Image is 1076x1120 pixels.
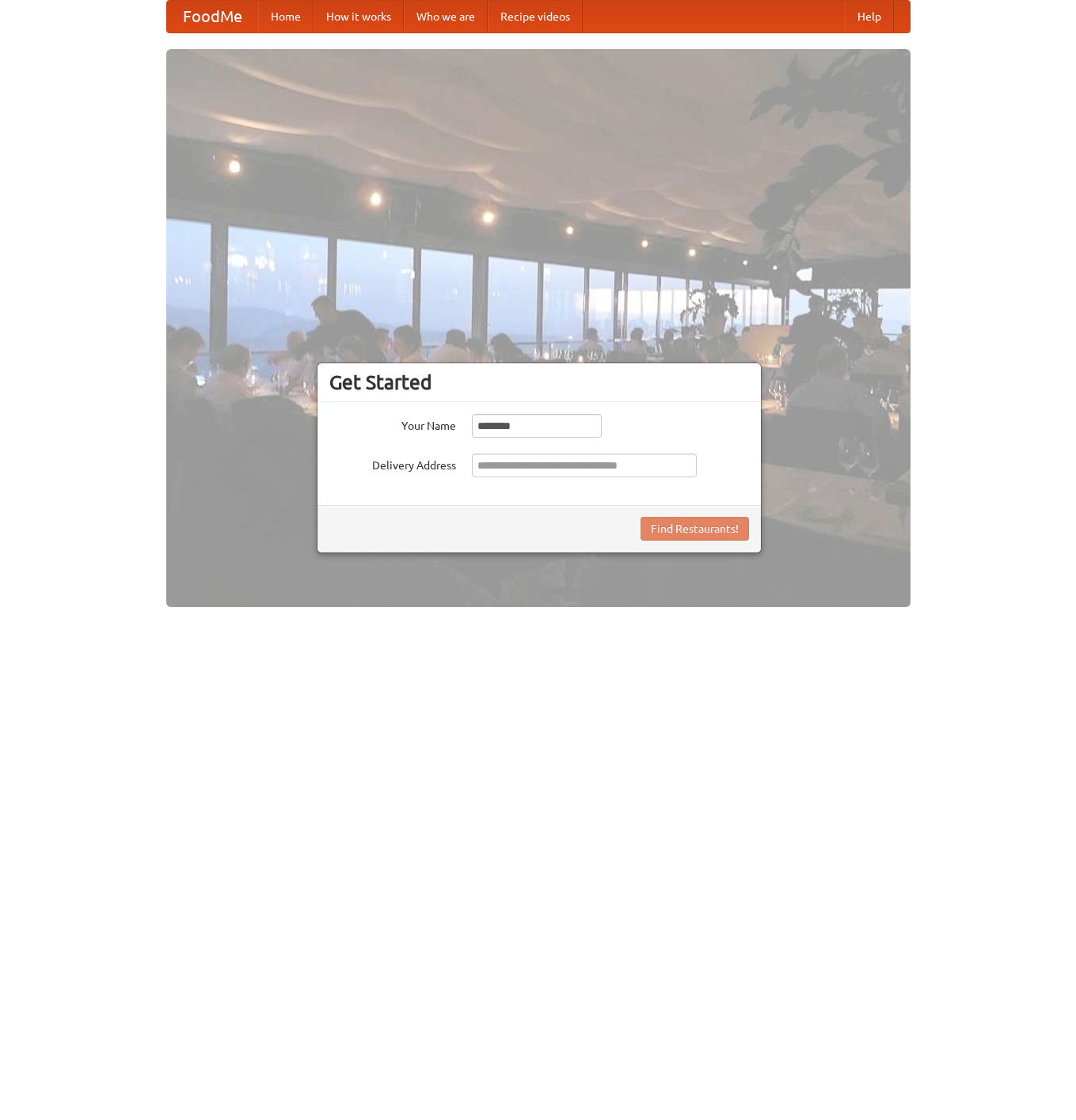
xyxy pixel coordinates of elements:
[314,1,404,32] a: How it works
[329,414,456,434] label: Your Name
[258,1,314,32] a: Home
[329,454,456,473] label: Delivery Address
[845,1,894,32] a: Help
[488,1,583,32] a: Recipe videos
[641,517,749,541] button: Find Restaurants!
[404,1,488,32] a: Who we are
[329,370,749,394] h3: Get Started
[167,1,258,32] a: FoodMe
